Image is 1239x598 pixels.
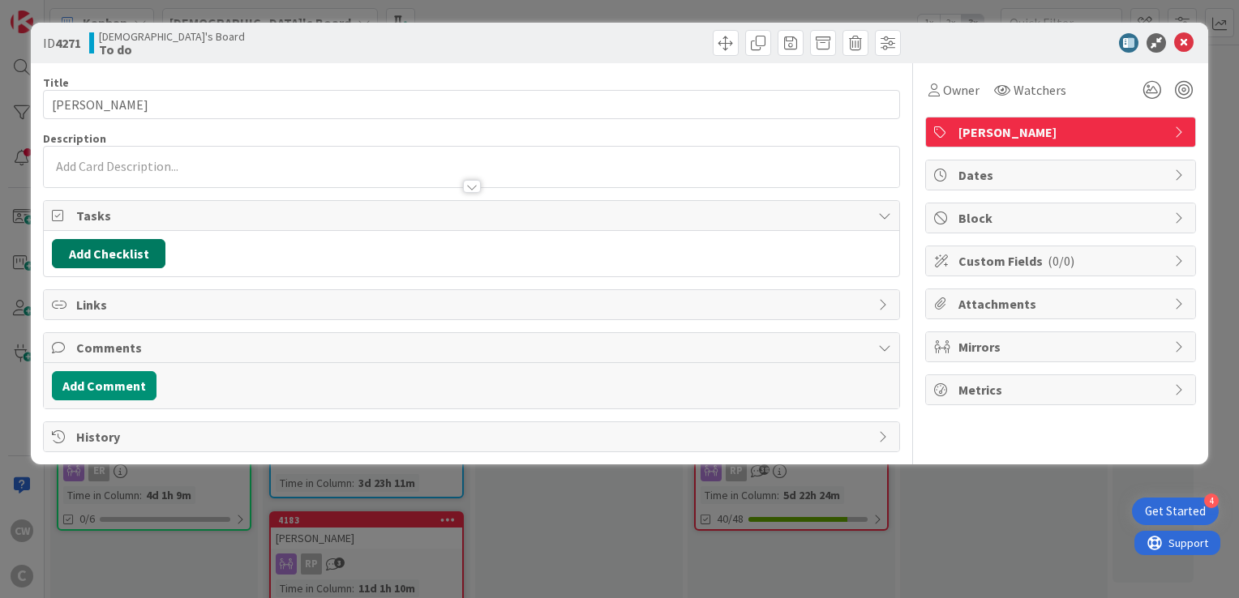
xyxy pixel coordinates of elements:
input: type card name here... [43,90,900,119]
span: ( 0/0 ) [1048,253,1074,269]
span: Attachments [958,294,1166,314]
span: Watchers [1014,80,1066,100]
span: History [76,427,870,446]
b: 4271 [55,35,81,51]
span: [PERSON_NAME] [958,122,1166,142]
span: Metrics [958,380,1166,399]
span: Mirrors [958,337,1166,357]
span: Comments [76,338,870,357]
b: To do [99,43,245,56]
span: Owner [943,80,980,100]
span: Custom Fields [958,251,1166,271]
span: [DEMOGRAPHIC_DATA]'s Board [99,30,245,43]
span: ID [43,33,81,53]
div: Get Started [1145,503,1206,519]
button: Add Checklist [52,239,165,268]
span: Support [34,2,74,22]
span: Block [958,208,1166,228]
span: Tasks [76,206,870,225]
label: Title [43,75,69,90]
span: Dates [958,165,1166,185]
span: Links [76,295,870,314]
span: Description [43,131,106,146]
div: 4 [1204,493,1219,508]
div: Open Get Started checklist, remaining modules: 4 [1132,498,1219,525]
button: Add Comment [52,371,156,400]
